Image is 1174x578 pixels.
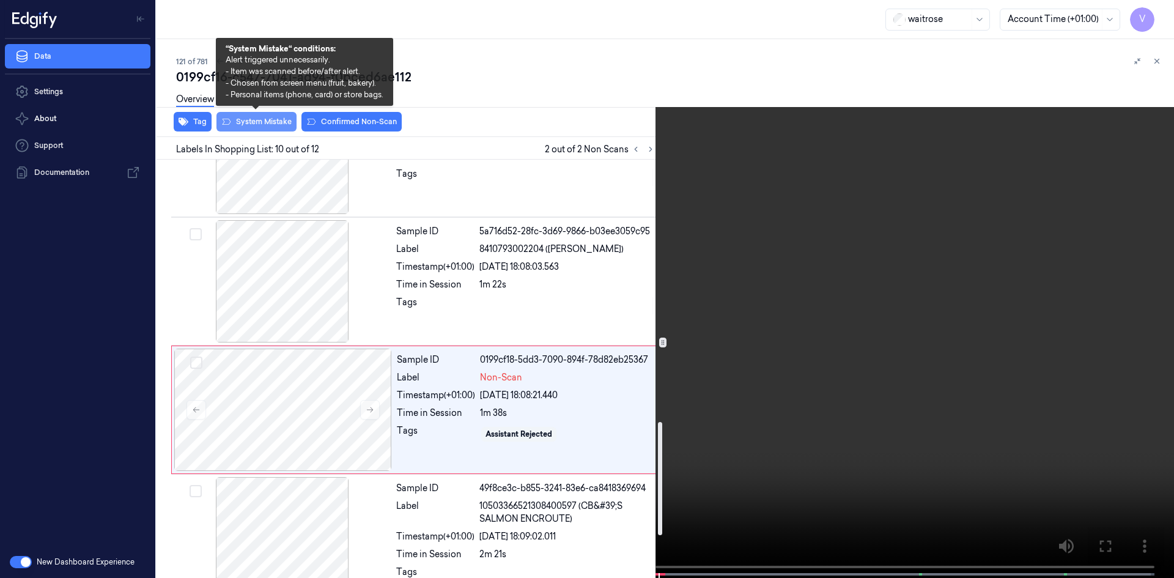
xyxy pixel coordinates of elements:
a: Settings [5,80,150,104]
div: [DATE] 18:08:21.440 [480,389,655,402]
div: Time in Session [397,407,475,420]
button: Tag [174,112,212,132]
div: [DATE] 18:08:03.563 [479,261,655,273]
button: Select row [190,485,202,497]
div: Sample ID [397,354,475,366]
div: 0199cf18-5dd3-7090-894f-78d82eb25367 [480,354,655,366]
div: Tags [396,296,474,316]
div: Assistant Rejected [485,429,552,440]
div: Time in Session [396,278,474,291]
span: Non-Scan [480,371,522,384]
button: Select row [190,357,202,369]
div: 2m 21s [479,548,655,561]
div: Tags [396,168,474,187]
div: 1m 38s [480,407,655,420]
a: Documentation [5,160,150,185]
span: 2 out of 2 Non Scans [545,142,658,157]
div: Time in Session [396,548,474,561]
a: Overview [176,93,214,107]
button: Select row [190,228,202,240]
div: Timestamp (+01:00) [396,530,474,543]
div: Sample ID [396,225,474,238]
div: [DATE] 18:09:02.011 [479,530,655,543]
div: Label [396,500,474,525]
div: Label [396,243,474,256]
div: 1m 22s [479,278,655,291]
span: 10503366521308400597 (CB&#39;S SALMON ENCROUTE) [479,500,655,525]
div: Sample ID [396,482,474,495]
div: Label [397,371,475,384]
div: Timestamp (+01:00) [397,389,475,402]
button: Toggle Navigation [131,9,150,29]
button: V [1130,7,1154,32]
span: Labels In Shopping List: 10 out of 12 [176,143,319,156]
button: About [5,106,150,131]
span: 8410793002204 ([PERSON_NAME]) [479,243,624,256]
a: Data [5,44,150,69]
span: 121 of 781 [176,56,208,67]
div: Tags [397,424,475,444]
a: Support [5,133,150,158]
div: 0199cf16-c547-7041-ad94-f0bced6ae112 [176,69,1164,86]
div: 5a716d52-28fc-3d69-9866-b03ee3059c95 [479,225,655,238]
div: 49f8ce3c-b855-3241-83e6-ca8418369694 [479,482,655,495]
div: Timestamp (+01:00) [396,261,474,273]
button: System Mistake [216,112,297,132]
button: Confirmed Non-Scan [301,112,402,132]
